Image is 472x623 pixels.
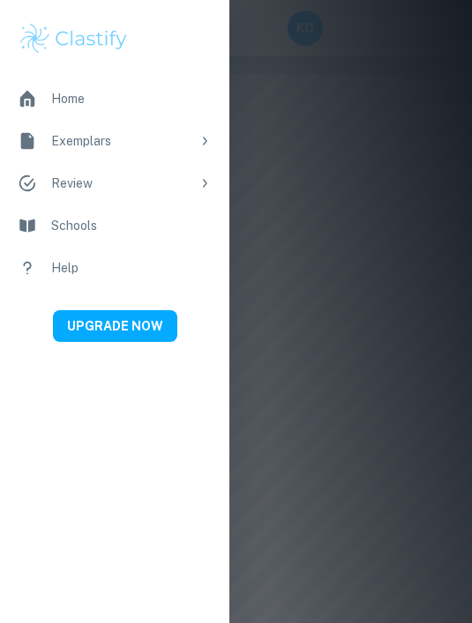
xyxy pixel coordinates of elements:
div: Help [51,258,212,278]
div: Review [51,174,191,193]
img: Clastify logo [18,21,130,56]
div: Schools [51,216,212,235]
button: UPGRADE NOW [53,310,177,342]
div: Exemplars [51,131,191,151]
div: Home [51,89,212,108]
